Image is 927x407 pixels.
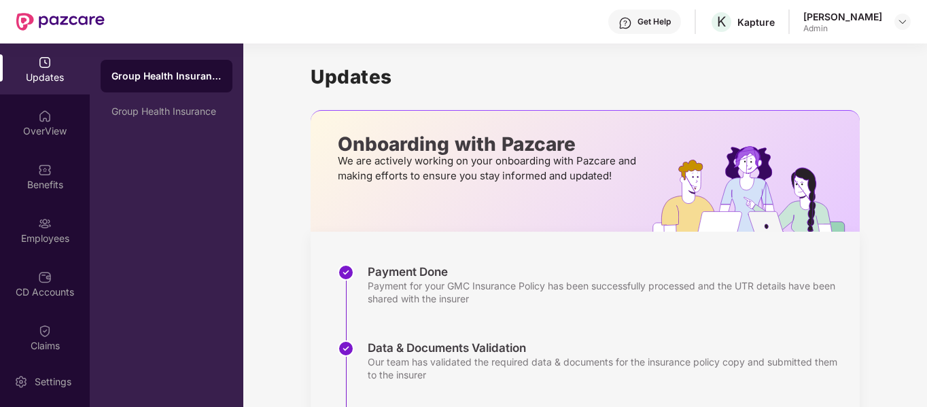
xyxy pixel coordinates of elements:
img: svg+xml;base64,PHN2ZyBpZD0iQ2xhaW0iIHhtbG5zPSJodHRwOi8vd3d3LnczLm9yZy8yMDAwL3N2ZyIgd2lkdGg9IjIwIi... [38,324,52,338]
img: New Pazcare Logo [16,13,105,31]
p: Onboarding with Pazcare [338,138,640,150]
div: Get Help [637,16,671,27]
div: Payment for your GMC Insurance Policy has been successfully processed and the UTR details have be... [368,279,846,305]
div: Our team has validated the required data & documents for the insurance policy copy and submitted ... [368,355,846,381]
img: svg+xml;base64,PHN2ZyBpZD0iU3RlcC1Eb25lLTMyeDMyIiB4bWxucz0iaHR0cDovL3d3dy53My5vcmcvMjAwMC9zdmciIH... [338,264,354,281]
div: Settings [31,375,75,389]
img: svg+xml;base64,PHN2ZyBpZD0iVXBkYXRlZCIgeG1sbnM9Imh0dHA6Ly93d3cudzMub3JnLzIwMDAvc3ZnIiB3aWR0aD0iMj... [38,56,52,69]
span: K [717,14,726,30]
img: svg+xml;base64,PHN2ZyBpZD0iSG9tZSIgeG1sbnM9Imh0dHA6Ly93d3cudzMub3JnLzIwMDAvc3ZnIiB3aWR0aD0iMjAiIG... [38,109,52,123]
div: Group Health Insurance [111,106,222,117]
img: svg+xml;base64,PHN2ZyBpZD0iSGVscC0zMngzMiIgeG1sbnM9Imh0dHA6Ly93d3cudzMub3JnLzIwMDAvc3ZnIiB3aWR0aD... [618,16,632,30]
p: We are actively working on your onboarding with Pazcare and making efforts to ensure you stay inf... [338,154,640,183]
div: Kapture [737,16,775,29]
img: svg+xml;base64,PHN2ZyBpZD0iQmVuZWZpdHMiIHhtbG5zPSJodHRwOi8vd3d3LnczLm9yZy8yMDAwL3N2ZyIgd2lkdGg9Ij... [38,163,52,177]
div: Payment Done [368,264,846,279]
img: hrOnboarding [652,146,860,232]
img: svg+xml;base64,PHN2ZyBpZD0iRHJvcGRvd24tMzJ4MzIiIHhtbG5zPSJodHRwOi8vd3d3LnczLm9yZy8yMDAwL3N2ZyIgd2... [897,16,908,27]
img: svg+xml;base64,PHN2ZyBpZD0iU2V0dGluZy0yMHgyMCIgeG1sbnM9Imh0dHA6Ly93d3cudzMub3JnLzIwMDAvc3ZnIiB3aW... [14,375,28,389]
div: Data & Documents Validation [368,340,846,355]
img: svg+xml;base64,PHN2ZyBpZD0iRW1wbG95ZWVzIiB4bWxucz0iaHR0cDovL3d3dy53My5vcmcvMjAwMC9zdmciIHdpZHRoPS... [38,217,52,230]
div: Admin [803,23,882,34]
div: [PERSON_NAME] [803,10,882,23]
img: svg+xml;base64,PHN2ZyBpZD0iU3RlcC1Eb25lLTMyeDMyIiB4bWxucz0iaHR0cDovL3d3dy53My5vcmcvMjAwMC9zdmciIH... [338,340,354,357]
div: Group Health Insurance [111,69,222,83]
img: svg+xml;base64,PHN2ZyBpZD0iQ0RfQWNjb3VudHMiIGRhdGEtbmFtZT0iQ0QgQWNjb3VudHMiIHhtbG5zPSJodHRwOi8vd3... [38,270,52,284]
h1: Updates [311,65,860,88]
